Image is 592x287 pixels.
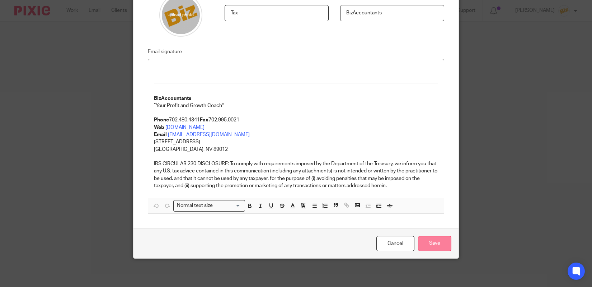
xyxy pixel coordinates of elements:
[376,236,414,251] a: Cancel
[200,117,208,122] strong: Fax
[173,200,245,211] div: Search for option
[154,160,438,189] p: IRS CIRCULAR 230 DISCLOSURE: To comply with requirements imposed by the Department of the Treasur...
[154,138,438,145] p: [STREET_ADDRESS]
[154,132,167,137] strong: Email
[154,96,191,101] strong: BizAccountants
[154,117,169,122] strong: Phone
[154,102,438,109] p: “Your Profit and Growth Coach”
[418,236,451,251] input: Save
[154,146,438,153] p: [GEOGRAPHIC_DATA], NV 89012
[168,132,250,137] a: [EMAIL_ADDRESS][DOMAIN_NAME]
[175,202,214,209] span: Normal text size
[148,48,182,55] label: Email signature
[154,116,438,124] p: 702.480.4341 702.995.0021
[165,125,205,130] a: [DOMAIN_NAME]
[215,202,241,209] input: Search for option
[154,125,164,130] strong: Web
